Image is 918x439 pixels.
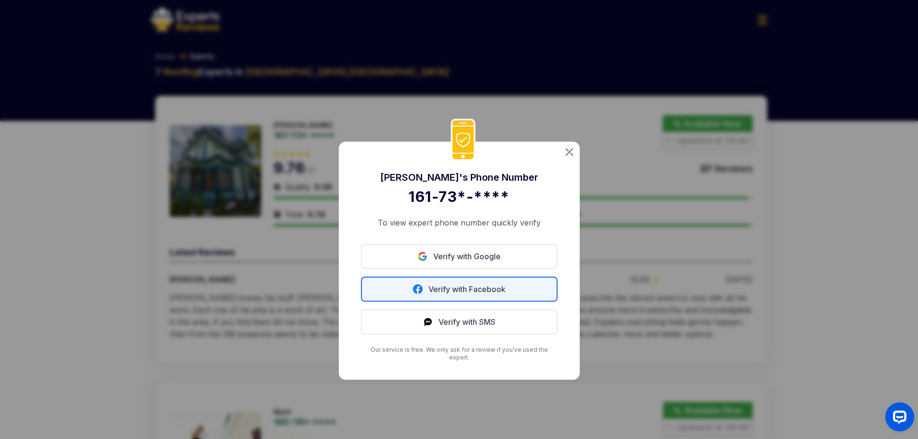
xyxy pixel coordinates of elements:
[361,309,558,334] button: Verify with SMS
[361,277,558,302] a: Verify with Facebook
[566,148,573,156] img: categoryImgae
[361,346,558,361] p: Our service is free. We only ask for a review if you’ve used the expert.
[451,119,476,161] img: phoneIcon
[878,399,918,439] iframe: OpenWidget widget
[361,244,558,269] a: Verify with Google
[361,217,558,228] p: To view expert phone number quickly verify
[361,171,558,184] div: [PERSON_NAME] 's Phone Number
